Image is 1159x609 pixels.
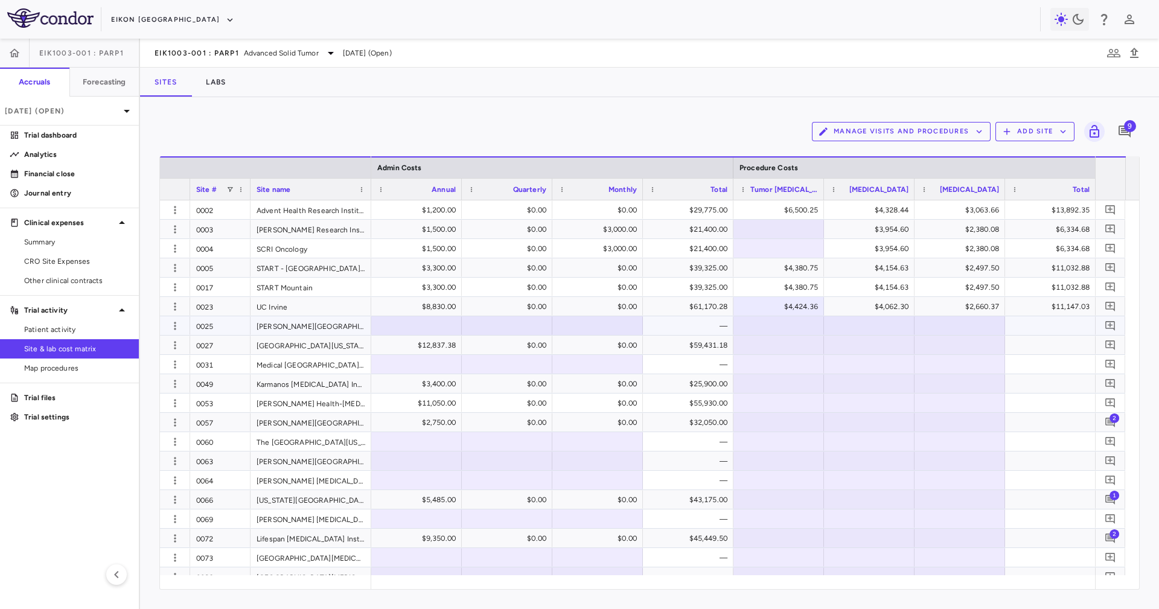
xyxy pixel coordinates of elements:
[1105,571,1116,582] svg: Add comment
[1102,569,1119,585] button: Add comment
[190,239,251,258] div: 0004
[473,220,546,239] div: $0.00
[83,77,126,88] h6: Forecasting
[473,239,546,258] div: $0.00
[812,122,991,141] button: Manage Visits and Procedures
[382,278,456,297] div: $3,300.00
[654,413,727,432] div: $32,050.00
[24,168,129,179] p: Financial close
[1102,375,1119,392] button: Add comment
[744,297,818,316] div: $4,424.36
[1102,221,1119,237] button: Add comment
[1102,549,1119,566] button: Add comment
[1102,472,1119,488] button: Add comment
[654,432,727,451] div: —
[111,10,234,30] button: Eikon [GEOGRAPHIC_DATA]
[24,412,129,422] p: Trial settings
[654,548,727,567] div: —
[24,305,115,316] p: Trial activity
[563,374,637,394] div: $0.00
[382,336,456,355] div: $12,837.38
[654,471,727,490] div: —
[196,185,217,194] span: Site #
[24,217,115,228] p: Clinical expenses
[251,316,371,335] div: [PERSON_NAME][GEOGRAPHIC_DATA][MEDICAL_DATA] at [GEOGRAPHIC_DATA]
[835,220,908,239] div: $3,954.60
[654,200,727,220] div: $29,775.00
[1105,223,1116,235] svg: Add comment
[1016,258,1090,278] div: $11,032.88
[190,278,251,296] div: 0017
[190,336,251,354] div: 0027
[654,451,727,471] div: —
[1105,243,1116,254] svg: Add comment
[744,258,818,278] div: $4,380.75
[190,490,251,509] div: 0066
[251,336,371,354] div: [GEOGRAPHIC_DATA][US_STATE] (UCSF)
[835,278,908,297] div: $4,154.63
[654,490,727,509] div: $43,175.00
[563,278,637,297] div: $0.00
[5,106,120,116] p: [DATE] (Open)
[995,122,1074,141] button: Add Site
[382,413,456,432] div: $2,750.00
[473,297,546,316] div: $0.00
[432,185,456,194] span: Annual
[155,48,239,58] span: EIK1003-001 : PARP1
[1016,220,1090,239] div: $6,334.68
[190,394,251,412] div: 0053
[251,278,371,296] div: START Mountain
[251,432,371,451] div: The [GEOGRAPHIC_DATA][US_STATE][MEDICAL_DATA]
[473,200,546,220] div: $0.00
[251,529,371,547] div: Lifespan [MEDICAL_DATA] Institute
[1105,301,1116,312] svg: Add comment
[251,471,371,489] div: [PERSON_NAME] [MEDICAL_DATA] Institute
[257,185,290,194] span: Site name
[24,130,129,141] p: Trial dashboard
[654,316,727,336] div: —
[190,200,251,219] div: 0002
[1016,278,1090,297] div: $11,032.88
[190,297,251,316] div: 0023
[1102,279,1119,295] button: Add comment
[24,256,129,267] span: CRO Site Expenses
[835,200,908,220] div: $4,328.44
[251,451,371,470] div: [PERSON_NAME][GEOGRAPHIC_DATA][MEDICAL_DATA]
[1102,260,1119,276] button: Add comment
[1105,262,1116,273] svg: Add comment
[1102,414,1119,430] button: Add comment
[835,258,908,278] div: $4,154.63
[1102,491,1119,508] button: Add comment
[473,258,546,278] div: $0.00
[1105,552,1116,563] svg: Add comment
[1102,202,1119,218] button: Add comment
[382,239,456,258] div: $1,500.00
[24,324,129,335] span: Patient activity
[7,8,94,28] img: logo-full-SnFGN8VE.png
[654,374,727,394] div: $25,900.00
[1124,120,1136,132] span: 9
[190,567,251,586] div: 0086
[473,278,546,297] div: $0.00
[191,68,240,97] button: Labs
[251,413,371,432] div: [PERSON_NAME][GEOGRAPHIC_DATA]
[1016,239,1090,258] div: $6,334.68
[1102,317,1119,334] button: Add comment
[190,316,251,335] div: 0025
[563,297,637,316] div: $0.00
[251,567,371,586] div: [GEOGRAPHIC_DATA][MEDICAL_DATA]
[39,48,124,58] span: EIK1003-001 : PARP1
[24,237,129,247] span: Summary
[563,394,637,413] div: $0.00
[563,239,637,258] div: $3,000.00
[24,275,129,286] span: Other clinical contracts
[251,490,371,509] div: [US_STATE][GEOGRAPHIC_DATA] - [GEOGRAPHIC_DATA][MEDICAL_DATA]
[1105,494,1116,505] svg: Add comment
[849,185,908,194] span: [MEDICAL_DATA]
[473,490,546,509] div: $0.00
[190,220,251,238] div: 0003
[654,239,727,258] div: $21,400.00
[1073,185,1090,194] span: Total
[24,188,129,199] p: Journal entry
[251,220,371,238] div: [PERSON_NAME] Research Institute at HealthONE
